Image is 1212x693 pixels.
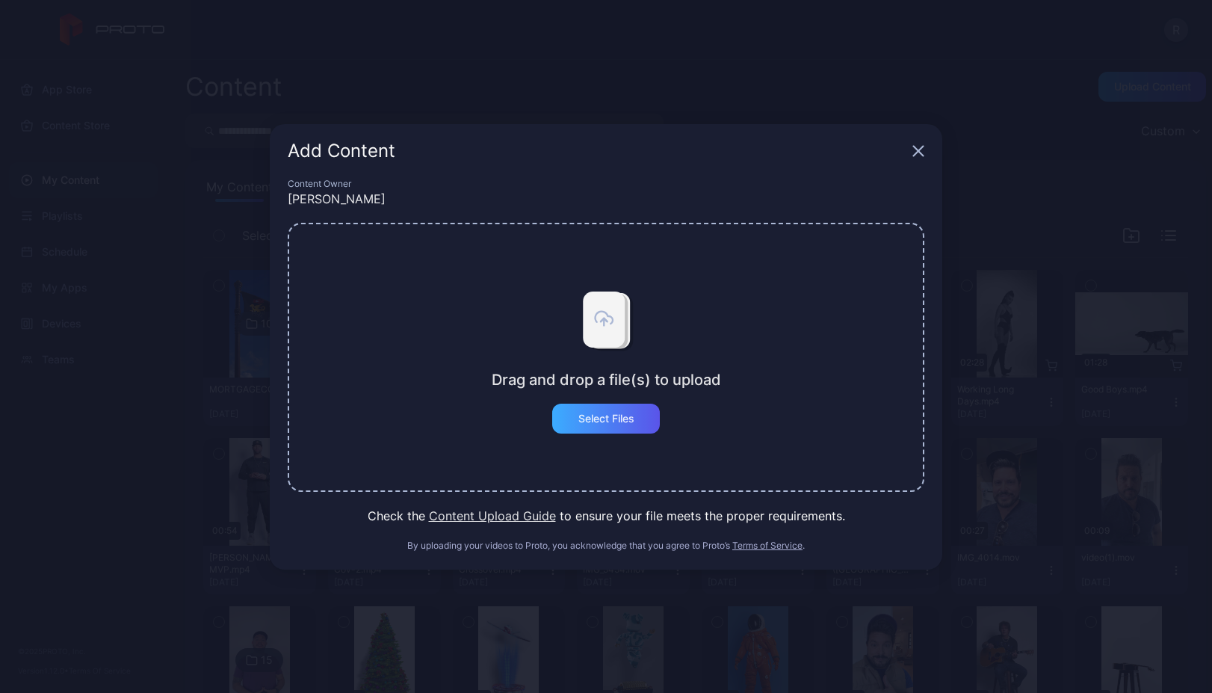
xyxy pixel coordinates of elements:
[288,178,924,190] div: Content Owner
[288,540,924,552] div: By uploading your videos to Proto, you acknowledge that you agree to Proto’s .
[288,190,924,208] div: [PERSON_NAME]
[578,413,634,425] div: Select Files
[732,540,803,552] button: Terms of Service
[288,507,924,525] div: Check the to ensure your file meets the proper requirements.
[552,404,660,434] button: Select Files
[492,371,721,389] div: Drag and drop a file(s) to upload
[288,142,906,160] div: Add Content
[429,507,556,525] button: Content Upload Guide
